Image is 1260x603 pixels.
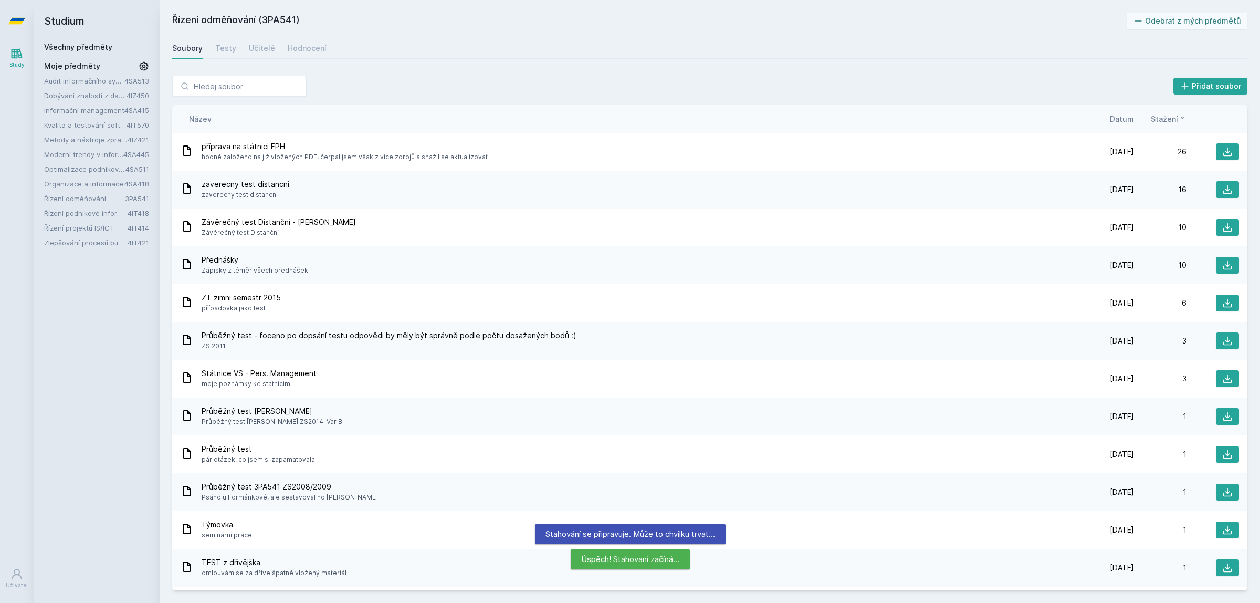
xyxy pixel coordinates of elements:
[535,524,726,544] div: Stahování se připravuje. Může to chvilku trvat…
[1134,563,1186,573] div: 1
[202,227,356,238] span: Závěrečný test Distanční
[1134,373,1186,384] div: 3
[189,113,212,124] button: Název
[249,43,275,54] div: Učitelé
[1110,147,1134,157] span: [DATE]
[1110,563,1134,573] span: [DATE]
[127,91,149,100] a: 4IZ450
[1151,113,1178,124] span: Stažení
[128,209,149,217] a: 4IT418
[202,557,350,568] span: TEST z dřívějška
[249,38,275,59] a: Učitelé
[202,368,317,379] span: Státnice VS - Pers. Management
[202,330,576,341] span: Průběžný test - foceno po dopsání testu odpovědi by měly být správně podle počtu dosažených bodů :)
[1134,487,1186,497] div: 1
[215,38,236,59] a: Testy
[202,341,576,351] span: ZS 2011
[215,43,236,54] div: Testy
[44,223,128,233] a: Řízení projektů IS/ICT
[44,120,127,130] a: Kvalita a testování softwaru
[124,77,149,85] a: 4SA513
[2,563,31,595] a: Uživatel
[9,61,25,69] div: Study
[44,61,100,71] span: Moje předměty
[127,121,149,129] a: 4IT570
[202,406,342,417] span: Průběžný test [PERSON_NAME]
[128,224,149,232] a: 4IT414
[202,417,342,427] span: Průběžný test [PERSON_NAME] ZS2014. Var B
[571,549,690,569] div: Úspěch! Stahovaní začíná…
[202,379,317,389] span: moje poznámky ke statnicim
[202,265,308,276] span: Zápisky z téměř všech přednášek
[202,303,281,314] span: případovka jako test
[1134,260,1186,271] div: 10
[202,454,315,465] span: pár otázek, co jsem si zapamatovala
[1110,373,1134,384] span: [DATE]
[202,568,350,578] span: omlouvám se za dříve špatně vložený materiál ;
[123,150,149,159] a: 4SA445
[1110,222,1134,233] span: [DATE]
[44,43,112,51] a: Všechny předměty
[1110,449,1134,460] span: [DATE]
[44,179,124,189] a: Organizace a informace
[1110,184,1134,195] span: [DATE]
[1134,336,1186,346] div: 3
[202,293,281,303] span: ZT zimni semestr 2015
[44,105,124,116] a: Informační management
[288,43,327,54] div: Hodnocení
[202,444,315,454] span: Průběžný test
[202,141,488,152] span: příprava na státnici FPH
[124,180,149,188] a: 4SA418
[1110,298,1134,308] span: [DATE]
[172,38,203,59] a: Soubory
[172,43,203,54] div: Soubory
[125,194,149,203] a: 3PA541
[1134,184,1186,195] div: 16
[44,237,128,248] a: Zlepšování procesů budování IS
[1110,411,1134,422] span: [DATE]
[44,149,123,160] a: Moderní trendy v informatice
[125,165,149,173] a: 4SA511
[44,208,128,219] a: Řízení podnikové informatiky
[44,76,124,86] a: Audit informačního systému
[1110,525,1134,535] span: [DATE]
[128,238,149,247] a: 4IT421
[202,530,252,540] span: seminární práce
[172,13,1127,29] h2: Řízení odměňování (3PA541)
[202,217,356,227] span: Závěrečný test Distanční - [PERSON_NAME]
[124,106,149,115] a: 4SA415
[1110,336,1134,346] span: [DATE]
[1110,260,1134,271] span: [DATE]
[202,255,308,265] span: Přednášky
[172,76,307,97] input: Hledej soubor
[202,190,289,200] span: zaverecny test distancni
[6,581,28,589] div: Uživatel
[1134,298,1186,308] div: 6
[1134,449,1186,460] div: 1
[1127,13,1248,29] button: Odebrat z mých předmětů
[202,519,252,530] span: Týmovka
[128,136,149,144] a: 4IZ421
[44,134,128,145] a: Metody a nástroje zpracování textových informací
[1151,113,1186,124] button: Stažení
[44,193,125,204] a: Řízení odměňování
[1134,222,1186,233] div: 10
[44,164,125,174] a: Optimalizace podnikových procesů
[1134,147,1186,157] div: 26
[202,152,488,162] span: hodně založeno na již vložených PDF, čerpal jsem však z více zdrojů a snažil se aktualizovat
[1134,525,1186,535] div: 1
[44,90,127,101] a: Dobývání znalostí z databází
[288,38,327,59] a: Hodnocení
[202,179,289,190] span: zaverecny test distancni
[202,492,378,503] span: Psáno u Formánkové, ale sestavoval ho [PERSON_NAME]
[202,482,378,492] span: Průběžný test 3PA541 ZS2008/2009
[1173,78,1248,95] button: Přidat soubor
[1134,411,1186,422] div: 1
[1110,113,1134,124] button: Datum
[1110,487,1134,497] span: [DATE]
[2,42,31,74] a: Study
